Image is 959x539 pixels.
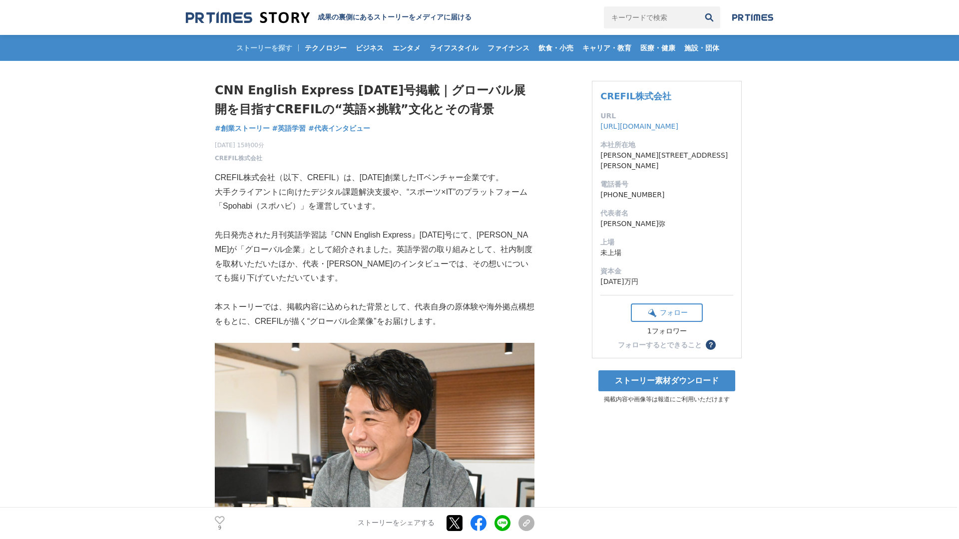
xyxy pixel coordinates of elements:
[301,35,351,61] a: テクノロジー
[600,111,733,121] dt: URL
[600,248,733,258] dd: 未上場
[534,35,577,61] a: 飲食・小売
[186,11,310,24] img: 成果の裏側にあるストーリーをメディアに届ける
[600,237,733,248] dt: 上場
[732,13,773,21] img: prtimes
[600,150,733,171] dd: [PERSON_NAME][STREET_ADDRESS][PERSON_NAME]
[318,13,472,22] h2: 成果の裏側にあるストーリーをメディアに届ける
[578,35,635,61] a: キャリア・教育
[706,340,716,350] button: ？
[618,341,702,348] div: フォローするとできること
[604,6,698,28] input: キーワードで検索
[389,43,425,52] span: エンタメ
[272,124,306,133] span: #英語学習
[483,35,533,61] a: ファイナンス
[707,341,714,348] span: ？
[600,219,733,229] dd: [PERSON_NAME]弥
[680,43,723,52] span: 施設・団体
[600,276,733,287] dd: [DATE]万円
[308,123,370,134] a: #代表インタビュー
[600,266,733,276] dt: 資本金
[636,43,679,52] span: 医療・健康
[636,35,679,61] a: 医療・健康
[631,303,703,322] button: フォロー
[186,11,472,24] a: 成果の裏側にあるストーリーをメディアに届ける 成果の裏側にあるストーリーをメディアに届ける
[600,91,671,101] a: CREFIL株式会社
[358,519,435,528] p: ストーリーをシェアする
[215,124,270,133] span: #創業ストーリー
[215,123,270,134] a: #創業ストーリー
[600,122,678,130] a: [URL][DOMAIN_NAME]
[272,123,306,134] a: #英語学習
[578,43,635,52] span: キャリア・教育
[698,6,720,28] button: 検索
[215,526,225,531] p: 9
[352,35,388,61] a: ビジネス
[426,43,482,52] span: ライフスタイル
[600,190,733,200] dd: [PHONE_NUMBER]
[215,171,534,185] p: CREFIL株式会社（以下、CREFIL）は、[DATE]創業したITベンチャー企業です。
[600,179,733,190] dt: 電話番号
[600,140,733,150] dt: 本社所在地
[389,35,425,61] a: エンタメ
[308,124,370,133] span: #代表インタビュー
[680,35,723,61] a: 施設・団体
[426,35,482,61] a: ライフスタイル
[215,185,534,214] p: 大手クライアントに向けたデジタル課題解決支援や、“スポーツ×IT”のプラットフォーム「Spohabi（スポハビ）」を運営しています。
[600,208,733,219] dt: 代表者名
[592,395,742,404] p: 掲載内容や画像等は報道にご利用いただけます
[534,43,577,52] span: 飲食・小売
[215,228,534,285] p: 先日発売された月刊英語学習誌『CNN English Express』[DATE]号にて、[PERSON_NAME]が「グローバル企業」として紹介されました。英語学習の取り組みとして、社内制度を...
[352,43,388,52] span: ビジネス
[631,327,703,336] div: 1フォロワー
[215,300,534,329] p: 本ストーリーでは、掲載内容に込められた背景として、代表自身の原体験や海外拠点構想をもとに、CREFILが描く“グローバル企業像”をお届けします。
[598,370,735,391] a: ストーリー素材ダウンロード
[215,141,264,150] span: [DATE] 15時00分
[301,43,351,52] span: テクノロジー
[215,81,534,119] h1: CNN English Express [DATE]号掲載｜グローバル展開を目指すCREFILの“英語×挑戦”文化とその背景
[483,43,533,52] span: ファイナンス
[215,154,262,163] a: CREFIL株式会社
